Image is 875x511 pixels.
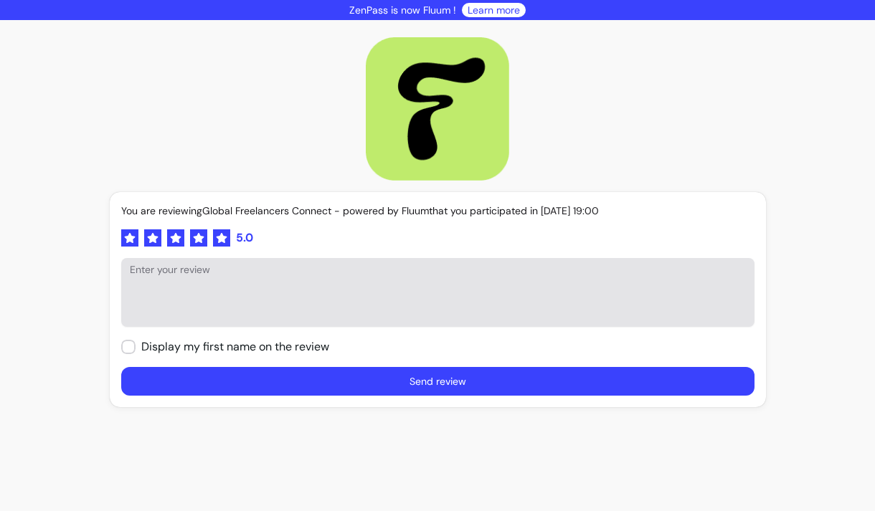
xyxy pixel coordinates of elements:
p: ZenPass is now Fluum ! [349,3,456,17]
img: Logo provider [366,37,509,181]
span: 5.0 [236,229,253,247]
textarea: Enter your review [130,278,746,321]
input: Display my first name on the review [121,333,341,361]
a: Learn more [468,3,520,17]
p: You are reviewing Global Freelancers Connect - powered by Fluum that you participated in [DATE] 1... [121,204,755,218]
button: Send review [121,367,755,396]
